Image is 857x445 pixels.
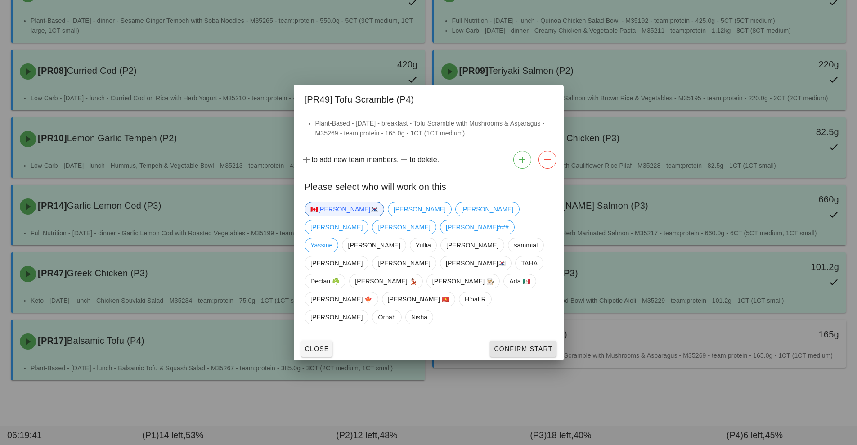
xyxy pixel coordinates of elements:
[310,202,378,216] span: 🇨🇦[PERSON_NAME]🇰🇷
[294,172,564,198] div: Please select who will work on this
[310,256,363,270] span: [PERSON_NAME]
[461,202,513,216] span: [PERSON_NAME]
[445,220,508,234] span: [PERSON_NAME]###
[509,274,530,288] span: Ada 🇲🇽
[494,345,552,352] span: Confirm Start
[411,310,427,324] span: Nisha
[415,238,431,252] span: Yullia
[378,220,430,234] span: [PERSON_NAME]
[465,292,486,306] span: H'oat R
[387,292,449,306] span: [PERSON_NAME] 🇻🇳
[315,118,553,138] li: Plant-Based - [DATE] - breakfast - Tofu Scramble with Mushrooms & Asparagus - M35269 - team:prote...
[445,256,506,270] span: [PERSON_NAME]🇰🇷
[294,85,564,111] div: [PR49] Tofu Scramble (P4)
[378,256,430,270] span: [PERSON_NAME]
[514,238,538,252] span: sammiat
[393,202,445,216] span: [PERSON_NAME]
[310,220,363,234] span: [PERSON_NAME]
[521,256,538,270] span: TAHA
[310,238,332,252] span: Yassine
[432,274,494,288] span: [PERSON_NAME] 👨🏼‍🍳
[310,310,363,324] span: [PERSON_NAME]
[446,238,498,252] span: [PERSON_NAME]
[305,345,329,352] span: Close
[294,147,564,172] div: to add new team members. to delete.
[301,341,333,357] button: Close
[490,341,556,357] button: Confirm Start
[355,274,417,288] span: [PERSON_NAME] 💃🏽
[310,274,340,288] span: Declan ☘️
[348,238,400,252] span: [PERSON_NAME]
[310,292,372,306] span: [PERSON_NAME] 🍁
[378,310,395,324] span: Orpah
